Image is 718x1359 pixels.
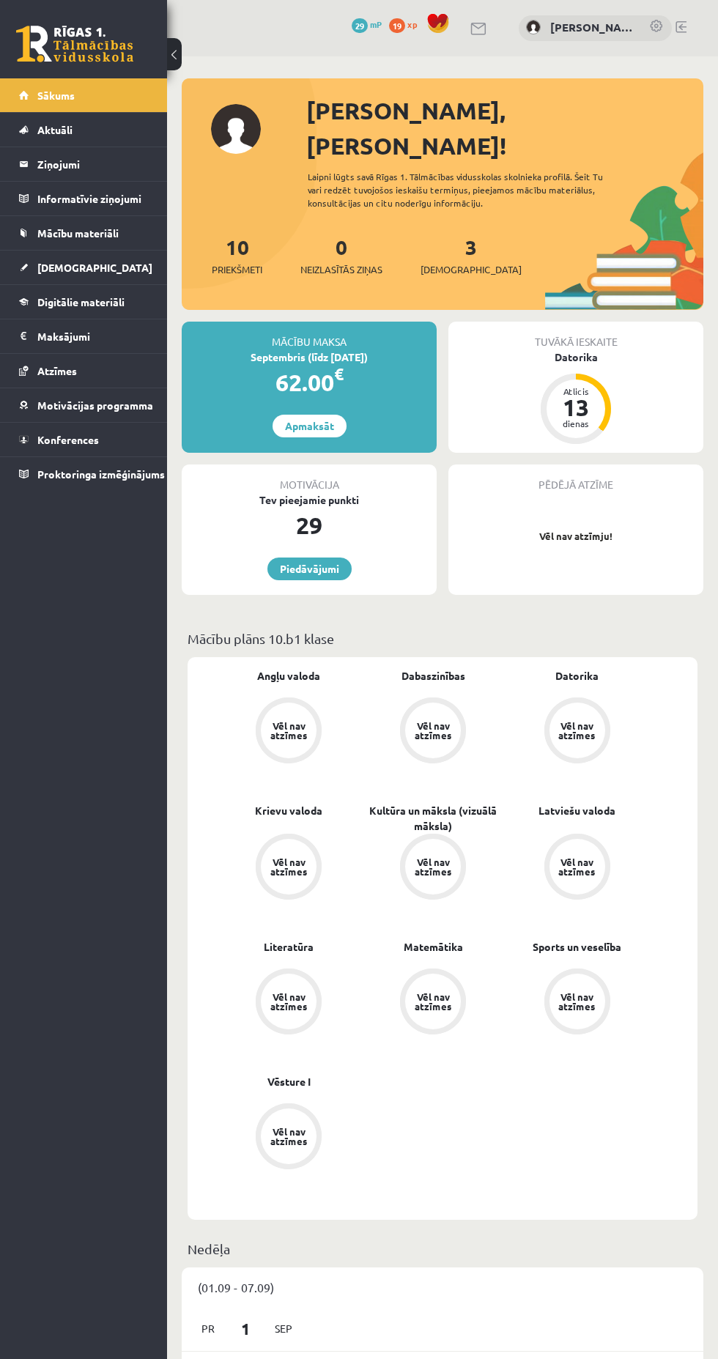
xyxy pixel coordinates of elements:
[306,93,703,163] div: [PERSON_NAME], [PERSON_NAME]!
[37,399,153,412] span: Motivācijas programma
[554,387,598,396] div: Atlicis
[19,147,149,181] a: Ziņojumi
[217,834,361,903] a: Vēl nav atzīmes
[188,1239,697,1259] p: Nedēļa
[19,457,149,491] a: Proktoringa izmēģinājums
[557,721,598,740] div: Vēl nav atzīmes
[264,939,314,955] a: Literatūra
[37,467,165,481] span: Proktoringa izmēģinājums
[412,721,454,740] div: Vēl nav atzīmes
[182,492,437,508] div: Tev pieejamie punkti
[554,396,598,419] div: 13
[268,721,309,740] div: Vēl nav atzīmes
[538,803,615,818] a: Latviešu valoda
[37,147,149,181] legend: Ziņojumi
[19,78,149,112] a: Sākums
[37,319,149,353] legend: Maksājumi
[19,113,149,147] a: Aktuāli
[182,464,437,492] div: Motivācija
[37,261,152,274] span: [DEMOGRAPHIC_DATA]
[19,285,149,319] a: Digitālie materiāli
[268,1127,309,1146] div: Vēl nav atzīmes
[19,388,149,422] a: Motivācijas programma
[19,251,149,284] a: [DEMOGRAPHIC_DATA]
[268,1317,299,1340] span: Sep
[182,508,437,543] div: 29
[37,182,149,215] legend: Informatīvie ziņojumi
[19,319,149,353] a: Maksājumi
[182,365,437,400] div: 62.00
[526,20,541,34] img: Stepans Grigorjevs
[37,295,125,308] span: Digitālie materiāli
[557,857,598,876] div: Vēl nav atzīmes
[407,18,417,30] span: xp
[188,629,697,648] p: Mācību plāns 10.b1 klase
[300,234,382,277] a: 0Neizlasītās ziņas
[448,322,703,349] div: Tuvākā ieskaite
[193,1317,223,1340] span: Pr
[182,349,437,365] div: Septembris (līdz [DATE])
[182,1267,703,1307] div: (01.09 - 07.09)
[37,89,75,102] span: Sākums
[505,969,649,1037] a: Vēl nav atzīmes
[361,803,506,834] a: Kultūra un māksla (vizuālā māksla)
[370,18,382,30] span: mP
[448,464,703,492] div: Pēdējā atzīme
[533,939,621,955] a: Sports un veselība
[267,1074,311,1089] a: Vēsture I
[361,969,506,1037] a: Vēl nav atzīmes
[217,1103,361,1172] a: Vēl nav atzīmes
[257,668,320,684] a: Angļu valoda
[267,558,352,580] a: Piedāvājumi
[505,834,649,903] a: Vēl nav atzīmes
[334,363,344,385] span: €
[412,992,454,1011] div: Vēl nav atzīmes
[37,123,73,136] span: Aktuāli
[555,668,599,684] a: Datorika
[361,697,506,766] a: Vēl nav atzīmes
[19,182,149,215] a: Informatīvie ziņojumi
[255,803,322,818] a: Krievu valoda
[448,349,703,365] div: Datorika
[421,234,522,277] a: 3[DEMOGRAPHIC_DATA]
[217,697,361,766] a: Vēl nav atzīmes
[268,857,309,876] div: Vēl nav atzīmes
[16,26,133,62] a: Rīgas 1. Tālmācības vidusskola
[37,364,77,377] span: Atzīmes
[212,262,262,277] span: Priekšmeti
[557,992,598,1011] div: Vēl nav atzīmes
[308,170,621,210] div: Laipni lūgts savā Rīgas 1. Tālmācības vidusskolas skolnieka profilā. Šeit Tu vari redzēt tuvojošo...
[361,834,506,903] a: Vēl nav atzīmes
[268,992,309,1011] div: Vēl nav atzīmes
[401,668,465,684] a: Dabaszinības
[217,969,361,1037] a: Vēl nav atzīmes
[389,18,405,33] span: 19
[352,18,368,33] span: 29
[19,423,149,456] a: Konferences
[182,322,437,349] div: Mācību maksa
[37,226,119,240] span: Mācību materiāli
[505,697,649,766] a: Vēl nav atzīmes
[223,1317,269,1341] span: 1
[37,433,99,446] span: Konferences
[273,415,347,437] a: Apmaksāt
[448,349,703,446] a: Datorika Atlicis 13 dienas
[389,18,424,30] a: 19 xp
[300,262,382,277] span: Neizlasītās ziņas
[456,529,696,544] p: Vēl nav atzīmju!
[554,419,598,428] div: dienas
[404,939,463,955] a: Matemātika
[19,354,149,388] a: Atzīmes
[19,216,149,250] a: Mācību materiāli
[412,857,454,876] div: Vēl nav atzīmes
[352,18,382,30] a: 29 mP
[550,19,634,36] a: [PERSON_NAME]
[421,262,522,277] span: [DEMOGRAPHIC_DATA]
[212,234,262,277] a: 10Priekšmeti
